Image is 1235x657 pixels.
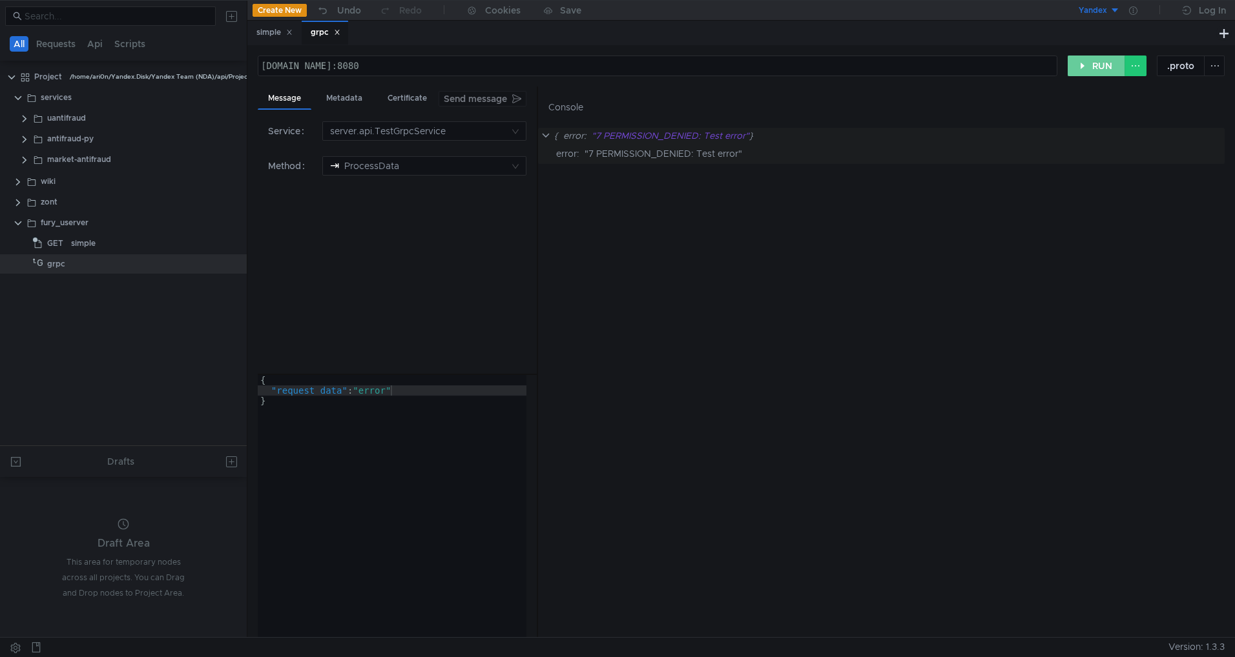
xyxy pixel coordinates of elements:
div: error: [563,128,586,143]
div: services [41,88,72,107]
button: Scripts [110,36,149,52]
button: RUN [1068,56,1125,76]
div: Yandex [1079,5,1107,17]
span: GET [47,234,63,253]
nz-tree-node-title: error [554,146,745,161]
div: zont [41,192,57,212]
div: error [556,146,577,161]
button: Send message [439,91,526,106]
label: Method [268,156,310,176]
div: market-antifraud [47,150,111,169]
div: Project [34,67,62,86]
button: Undo [307,1,370,20]
div: grpc [311,26,340,39]
span: Version: 1.3.3 [1168,638,1225,656]
div: "7 PERMISSION_DENIED: Test error" [592,128,749,143]
button: All [10,36,28,52]
div: fury_userver [41,213,88,232]
div: Log In [1199,3,1226,18]
div: Certificate [377,86,437,110]
button: Api [83,36,107,52]
div: grpc [47,254,65,274]
div: simple [71,234,96,253]
div: wiki [41,172,56,191]
div: "7 PERMISSION_DENIED: Test error" [585,146,742,161]
button: .proto [1157,56,1205,76]
nz-tree-node-title: --- [538,128,756,143]
div: : [556,146,742,161]
div: Metadata [316,86,373,110]
button: Requests [32,36,79,52]
button: Redo [370,1,431,20]
input: Search... [25,9,208,23]
div: Message [258,86,311,110]
div: simple [256,26,293,39]
div: } [749,128,753,143]
div: { [554,128,558,143]
div: antifraud-py [47,129,94,148]
div: Redo [399,3,422,18]
label: Service [268,121,309,141]
div: uantifraud [47,108,86,128]
div: Drafts [107,454,134,469]
div: Save [560,6,581,15]
div: Cookies [485,3,521,18]
button: Create New [253,4,307,17]
div: /home/ari0n/Yandex.Disk/Yandex Team (NDA)/api/Project [70,67,250,86]
div: Undo [337,3,361,18]
div: Console [548,100,583,114]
